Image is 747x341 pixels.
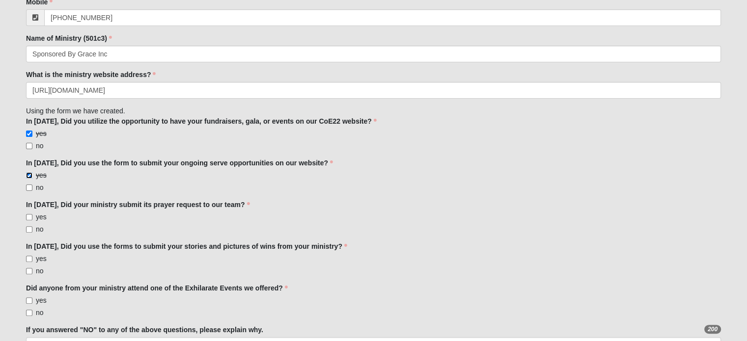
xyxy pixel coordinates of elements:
[26,200,249,210] label: In [DATE], Did your ministry submit its prayer request to our team?
[36,171,47,179] span: yes
[26,325,263,335] label: If you answered "NO" to any of the above questions, please explain why.
[26,70,156,79] label: What is the ministry website address?
[26,33,112,43] label: Name of Ministry (501c3)
[26,297,32,304] input: yes
[36,267,44,275] span: no
[26,256,32,262] input: yes
[26,283,288,293] label: Did anyone from your ministry attend one of the Exhilarate Events we offered?
[36,213,47,221] span: yes
[26,172,32,179] input: yes
[36,184,44,191] span: no
[26,116,377,126] label: In [DATE], Did you utilize the opportunity to have your fundraisers, gala, or events on our CoE22...
[26,226,32,233] input: no
[36,130,47,137] span: yes
[26,184,32,191] input: no
[26,268,32,274] input: no
[36,255,47,262] span: yes
[36,296,47,304] span: yes
[36,309,44,316] span: no
[26,241,347,251] label: In [DATE], Did you use the forms to submit your stories and pictures of wins from your ministry?
[36,142,44,150] span: no
[26,143,32,149] input: no
[26,310,32,316] input: no
[26,214,32,220] input: yes
[36,225,44,233] span: no
[26,158,333,168] label: In [DATE], Did you use the form to submit your ongoing serve opportunities on our website?
[26,131,32,137] input: yes
[704,325,721,334] em: 200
